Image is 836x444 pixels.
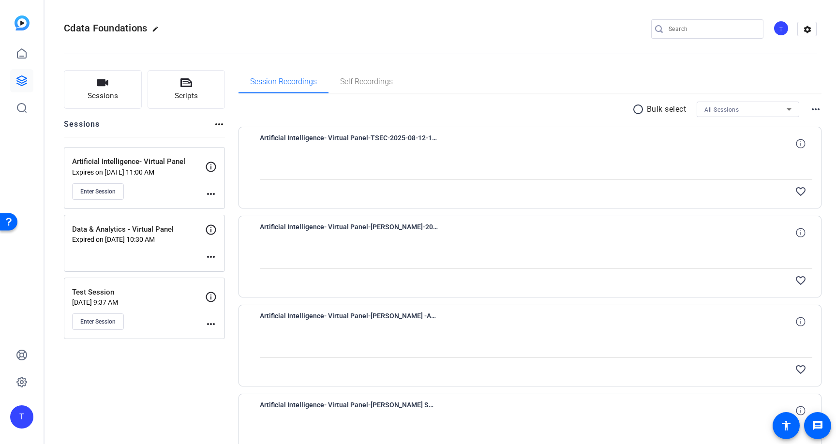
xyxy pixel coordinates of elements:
ngx-avatar: TSEC [773,20,790,37]
mat-icon: more_horiz [205,188,217,200]
mat-icon: edit [152,26,164,37]
button: Enter Session [72,183,124,200]
p: Data & Analytics - Virtual Panel [72,224,205,235]
span: Enter Session [80,318,116,326]
img: blue-gradient.svg [15,15,30,30]
p: Bulk select [647,104,687,115]
mat-icon: accessibility [780,420,792,431]
span: Artificial Intelligence- Virtual Panel-[PERSON_NAME]-2025-08-12-10-33-18-724-2 [260,221,439,244]
div: T [773,20,789,36]
span: Session Recordings [250,78,317,86]
span: Cdata Foundations [64,22,147,34]
span: Artificial Intelligence- Virtual Panel-TSEC-2025-08-12-10-33-18-724-3 [260,132,439,155]
p: Test Session [72,287,205,298]
mat-icon: radio_button_unchecked [632,104,647,115]
mat-icon: settings [798,22,817,37]
input: Search [669,23,756,35]
span: Self Recordings [340,78,393,86]
h2: Sessions [64,118,100,137]
span: Scripts [175,90,198,102]
mat-icon: message [812,420,823,431]
span: Enter Session [80,188,116,195]
span: Artificial Intelligence- Virtual Panel-[PERSON_NAME] Smith1-2025-08-12-10-33-18-724-0 [260,399,439,422]
button: Scripts [148,70,225,109]
p: Expired on [DATE] 10:30 AM [72,236,205,243]
mat-icon: more_horiz [213,118,225,130]
mat-icon: more_horiz [205,318,217,330]
p: Expires on [DATE] 11:00 AM [72,168,205,176]
span: All Sessions [704,106,739,113]
span: Sessions [88,90,118,102]
p: [DATE] 9:37 AM [72,298,205,306]
div: T [10,405,33,429]
mat-icon: favorite_border [795,275,806,286]
p: Artificial Intelligence- Virtual Panel [72,156,205,167]
mat-icon: more_horiz [205,251,217,263]
button: Sessions [64,70,142,109]
mat-icon: more_horiz [810,104,821,115]
mat-icon: favorite_border [795,186,806,197]
mat-icon: favorite_border [795,364,806,375]
span: Artificial Intelligence- Virtual Panel-[PERSON_NAME] -AWS--2025-08-12-10-33-18-724-1 [260,310,439,333]
button: Enter Session [72,313,124,330]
